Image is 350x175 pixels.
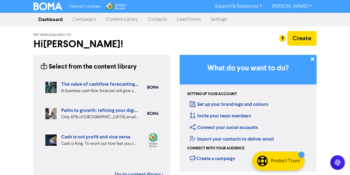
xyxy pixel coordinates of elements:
[190,154,235,163] div: Create a campaign
[61,114,138,120] div: Only 47% of New Zealand small businesses expect growth in 2025. We’ve highlighted four key ways y...
[61,88,138,94] div: A business cash flow forecast will give you vital business intelligence to help you scenario-plan...
[147,112,159,115] img: boma
[187,91,237,97] div: Setting up your account
[187,146,244,151] div: Connect with your audience
[33,13,68,26] a: Dashboard
[61,141,138,147] div: Cash is King. To work out how fast you can grow your business, you need to look at your projected...
[287,31,317,46] button: Create
[190,102,268,107] a: Set up your brand logo and colours
[61,134,130,140] a: Cash is not profit and vice versa
[180,55,317,172] div: Getting Started in BOMA
[33,2,62,10] img: BOMA Logo
[41,62,137,72] div: Select from the content library
[190,136,274,142] a: Import your contacts to deliver email
[190,125,258,130] a: Connect your social accounts
[33,33,71,37] span: PKF New Zealand Ltd
[189,64,307,73] h3: What do you want to do?
[206,13,232,26] a: Settings
[61,81,173,87] a: The value of cashflow forecasting for your business
[172,13,206,26] a: Lead Forms
[33,38,170,50] h2: Hi [PERSON_NAME] !
[147,133,159,148] img: wolterskluwer
[101,13,143,26] a: Content Library
[320,146,350,175] iframe: Chat Widget
[143,13,172,26] a: Contacts
[210,2,267,11] a: Support & Resources
[267,2,317,11] a: [PERSON_NAME]
[190,113,251,119] a: Invite your team members
[61,107,205,113] a: Paths to growth: refining your digital, market and export strategies
[147,86,159,89] img: boma_accounting
[105,2,126,10] img: Wolters Kluwer
[68,13,101,26] a: Campaigns
[69,5,100,9] span: Premium Libraries:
